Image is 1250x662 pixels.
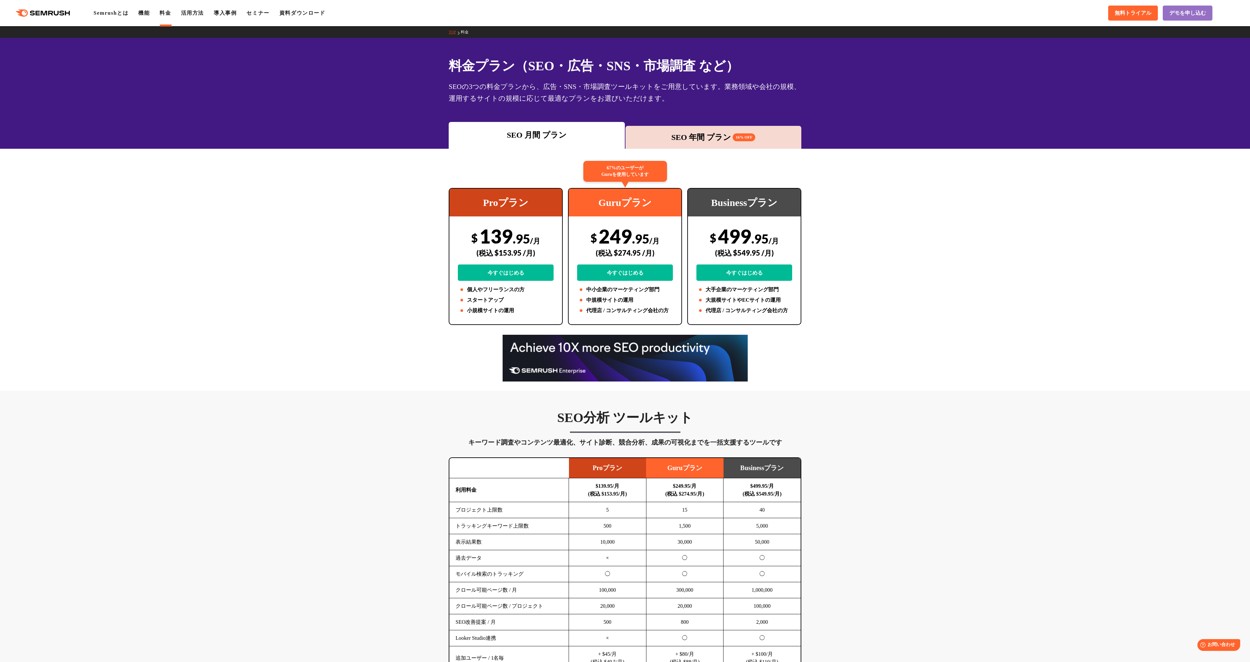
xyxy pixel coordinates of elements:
td: クロール可能ページ数 / プロジェクト [449,598,569,614]
td: ◯ [646,566,724,582]
h1: 料金プラン（SEO・広告・SNS・市場調査 など） [449,56,801,76]
a: 料金 [159,10,171,16]
span: /月 [649,236,659,245]
span: $ [471,231,478,245]
td: ◯ [646,550,724,566]
div: (税込 $274.95 /月) [577,241,673,264]
a: 導入事例 [214,10,237,16]
b: 利用料金 [456,487,476,493]
a: 活用方法 [181,10,204,16]
td: 15 [646,502,724,518]
a: 無料トライアル [1108,6,1158,21]
a: デモを申し込む [1163,6,1212,21]
td: × [569,630,646,646]
td: 800 [646,614,724,630]
span: .95 [632,231,649,246]
div: (税込 $549.95 /月) [696,241,792,264]
td: 500 [569,518,646,534]
li: 代理店 / コンサルティング会社の方 [696,307,792,314]
span: /月 [769,236,779,245]
td: 5,000 [724,518,801,534]
div: 139 [458,225,554,281]
li: 中小企業のマーケティング部門 [577,286,673,294]
td: ◯ [724,630,801,646]
div: 249 [577,225,673,281]
span: .95 [751,231,769,246]
li: 大手企業のマーケティング部門 [696,286,792,294]
td: Looker Studio連携 [449,630,569,646]
a: 料金 [461,30,474,34]
b: $139.95/月 (税込 $153.95/月) [588,483,627,497]
li: 大規模サイトやECサイトの運用 [696,296,792,304]
div: Guruプラン [569,189,681,216]
b: $499.95/月 (税込 $549.95/月) [742,483,781,497]
div: SEO 月間 プラン [452,129,622,141]
div: Businessプラン [688,189,801,216]
div: SEOの3つの料金プランから、広告・SNS・市場調査ツールキットをご用意しています。業務領域や会社の規模、運用するサイトの規模に応じて最適なプランをお選びいただけます。 [449,81,801,104]
td: 10,000 [569,534,646,550]
div: (税込 $153.95 /月) [458,241,554,264]
a: TOP [449,30,461,34]
td: 30,000 [646,534,724,550]
td: モバイル検索のトラッキング [449,566,569,582]
a: 今すぐはじめる [458,264,554,281]
li: スタートアップ [458,296,554,304]
td: Proプラン [569,458,646,478]
a: セミナー [246,10,269,16]
a: 今すぐはじめる [696,264,792,281]
td: 過去データ [449,550,569,566]
td: 100,000 [569,582,646,598]
td: Guruプラン [646,458,724,478]
span: デモを申し込む [1169,10,1206,17]
td: 500 [569,614,646,630]
h3: SEO分析 ツールキット [449,410,801,426]
div: キーワード調査やコンテンツ最適化、サイト診断、競合分析、成果の可視化までを一括支援するツールです [449,437,801,448]
span: $ [591,231,597,245]
td: SEO改善提案 / 月 [449,614,569,630]
span: 16% OFF [733,133,755,141]
li: 代理店 / コンサルティング会社の方 [577,307,673,314]
td: 40 [724,502,801,518]
td: 2,000 [724,614,801,630]
div: Proプラン [449,189,562,216]
td: 100,000 [724,598,801,614]
a: 機能 [138,10,150,16]
a: 資料ダウンロード [279,10,325,16]
td: ◯ [569,566,646,582]
td: 20,000 [569,598,646,614]
a: Semrushとは [93,10,128,16]
td: 5 [569,502,646,518]
span: 無料トライアル [1115,10,1151,17]
td: プロジェクト上限数 [449,502,569,518]
td: クロール可能ページ数 / 月 [449,582,569,598]
li: 小規模サイトの運用 [458,307,554,314]
td: × [569,550,646,566]
iframe: Help widget launcher [1192,637,1243,655]
td: ◯ [724,550,801,566]
div: SEO 年間 プラン [629,131,798,143]
td: ◯ [646,630,724,646]
td: 1,000,000 [724,582,801,598]
li: 個人やフリーランスの方 [458,286,554,294]
a: 今すぐはじめる [577,264,673,281]
li: 中規模サイトの運用 [577,296,673,304]
td: 50,000 [724,534,801,550]
td: ◯ [724,566,801,582]
td: 表示結果数 [449,534,569,550]
td: 20,000 [646,598,724,614]
div: 499 [696,225,792,281]
span: /月 [530,236,540,245]
td: Businessプラン [724,458,801,478]
td: 300,000 [646,582,724,598]
b: $249.95/月 (税込 $274.95/月) [665,483,704,497]
span: $ [710,231,716,245]
div: 67%のユーザーが Guruを使用しています [583,161,667,182]
td: トラッキングキーワード上限数 [449,518,569,534]
span: .95 [513,231,530,246]
td: 1,500 [646,518,724,534]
